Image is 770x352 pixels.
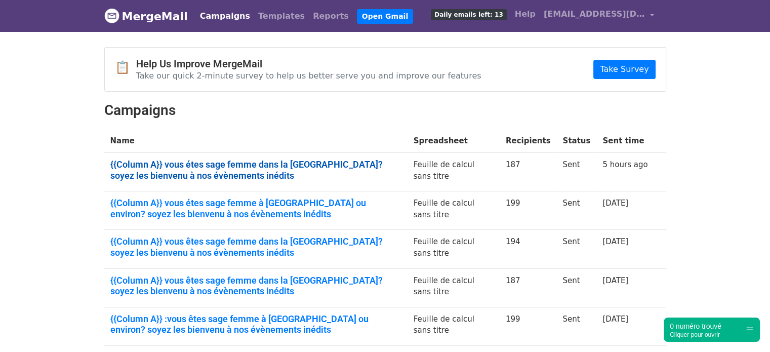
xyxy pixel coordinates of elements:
[556,230,596,268] td: Sent
[500,191,557,230] td: 199
[110,159,401,181] a: {{Column A}} vous étes sage femme dans la [GEOGRAPHIC_DATA]? soyez les bienvenu à nos évènements ...
[104,8,119,23] img: MergeMail logo
[408,230,500,268] td: Feuille de calcul sans titre
[408,129,500,153] th: Spreadsheet
[719,303,770,352] iframe: Chat Widget
[602,160,647,169] a: 5 hours ago
[593,60,655,79] a: Take Survey
[357,9,413,24] a: Open Gmail
[104,129,408,153] th: Name
[254,6,309,26] a: Templates
[500,230,557,268] td: 194
[602,276,628,285] a: [DATE]
[602,199,628,208] a: [DATE]
[104,102,666,119] h2: Campaigns
[602,315,628,324] a: [DATE]
[110,314,401,335] a: {{Column A}} :vous êtes sage femme à [GEOGRAPHIC_DATA] ou environ? soyez les bienvenu à nos évène...
[544,8,645,20] span: [EMAIL_ADDRESS][DOMAIN_NAME]
[136,70,481,81] p: Take our quick 2-minute survey to help us better serve you and improve our features
[110,198,401,219] a: {{Column A}} vous étes sage femme à [GEOGRAPHIC_DATA] ou environ? soyez les bienvenu à nos évènem...
[540,4,658,28] a: [EMAIL_ADDRESS][DOMAIN_NAME]
[556,191,596,230] td: Sent
[719,303,770,352] div: Widget de chat
[309,6,353,26] a: Reports
[556,129,596,153] th: Status
[602,237,628,246] a: [DATE]
[596,129,654,153] th: Sent time
[110,236,401,258] a: {{Column A}} vous êtes sage femme dans la [GEOGRAPHIC_DATA]? soyez les bienvenu à nos évènements ...
[408,268,500,307] td: Feuille de calcul sans titre
[500,268,557,307] td: 187
[556,307,596,345] td: Sent
[408,153,500,191] td: Feuille de calcul sans titre
[196,6,254,26] a: Campaigns
[511,4,540,24] a: Help
[136,58,481,70] h4: Help Us Improve MergeMail
[408,307,500,345] td: Feuille de calcul sans titre
[408,191,500,230] td: Feuille de calcul sans titre
[110,275,401,297] a: {{Column A}} vous êtes sage femme dans la [GEOGRAPHIC_DATA]? soyez les bienvenu à nos évènements ...
[556,268,596,307] td: Sent
[556,153,596,191] td: Sent
[104,6,188,27] a: MergeMail
[427,4,510,24] a: Daily emails left: 13
[500,129,557,153] th: Recipients
[500,307,557,345] td: 199
[500,153,557,191] td: 187
[431,9,506,20] span: Daily emails left: 13
[115,60,136,75] span: 📋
